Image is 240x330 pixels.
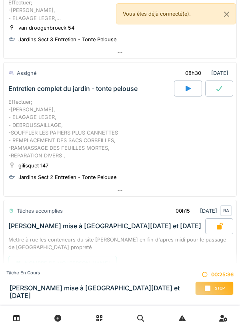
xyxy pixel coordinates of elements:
div: 08h30 [185,69,201,77]
div: Entretien complet du jardin - tonte pelouse [8,85,138,93]
div: Tâche en cours [6,270,195,276]
div: Tâches accomplies [17,207,63,215]
div: Jardins Sect 2 Entretien - Tonte Pelouse [18,173,116,181]
button: Close [218,4,236,25]
div: 00:25:36 [195,271,234,278]
div: gilisquet 147 [18,162,48,169]
div: Mettre à rue les conteneurs du site [PERSON_NAME] en fin d'apres midi pour le passage de [GEOGRAP... [8,236,232,251]
div: NOMBRE DE MC [PERSON_NAME] [8,256,117,271]
div: [DATE] [178,66,232,80]
div: [DATE] [169,203,232,218]
div: Jardins Sect 3 Entretien - Tonte Pelouse [18,36,116,43]
div: 00h15 [176,207,190,215]
div: Assigné [17,69,36,77]
div: [PERSON_NAME] mise à [GEOGRAPHIC_DATA][DATE] et [DATE] [8,222,201,230]
div: Effectuer; -[PERSON_NAME], - ELAGAGE LEGER, - DEBROUSSAILLAGE, -SOUFFLER LES PAPIERS PLUS CANNETT... [8,98,232,160]
h3: [PERSON_NAME] mise à [GEOGRAPHIC_DATA][DATE] et [DATE] [10,284,195,300]
div: Vous êtes déjà connecté(e). [116,3,236,24]
div: RA [220,205,232,216]
span: Stop [215,286,225,291]
div: van droogenbroeck 54 [18,24,74,32]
